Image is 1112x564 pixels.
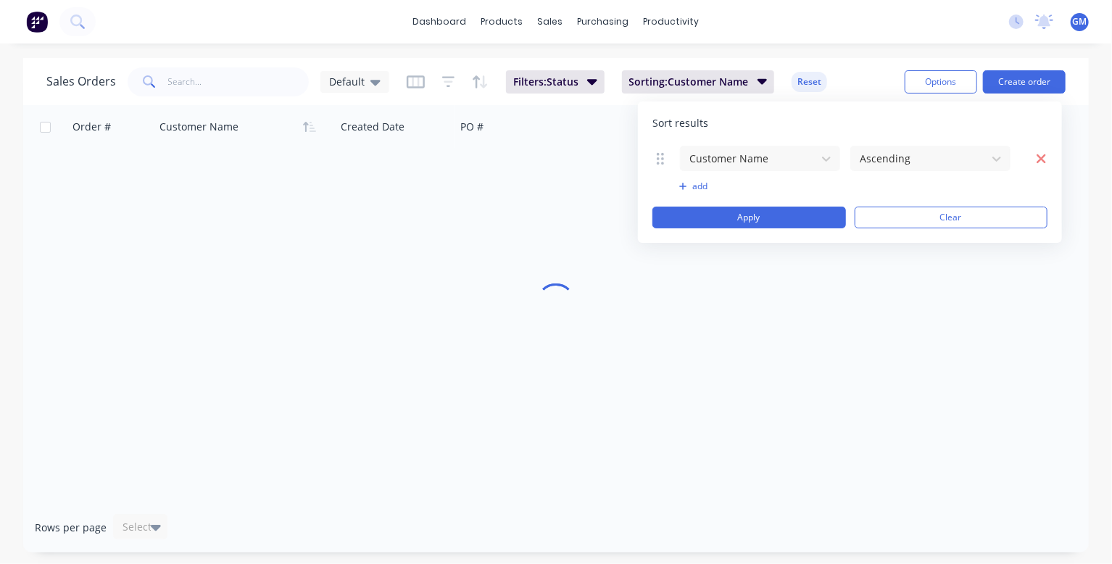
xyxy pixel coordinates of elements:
div: purchasing [570,11,636,33]
button: Options [905,70,977,94]
div: PO # [460,120,484,134]
button: Clear [855,207,1048,228]
a: dashboard [406,11,474,33]
div: Order # [72,120,111,134]
span: Sort results [652,116,708,130]
button: Create order [983,70,1066,94]
button: add [679,181,841,192]
div: Created Date [341,120,404,134]
span: Default [329,74,365,89]
img: Factory [26,11,48,33]
button: Sorting:Customer Name [622,70,775,94]
input: Search... [168,67,310,96]
div: products [474,11,531,33]
div: productivity [636,11,707,33]
button: Filters:Status [506,70,605,94]
h1: Sales Orders [46,75,116,88]
span: Rows per page [35,521,107,535]
div: sales [531,11,570,33]
button: Reset [792,72,827,92]
span: Sorting: Customer Name [629,75,749,89]
span: GM [1073,15,1087,28]
div: Customer Name [159,120,238,134]
div: Select... [123,520,160,534]
span: Filters: Status [513,75,578,89]
button: Apply [652,207,846,228]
